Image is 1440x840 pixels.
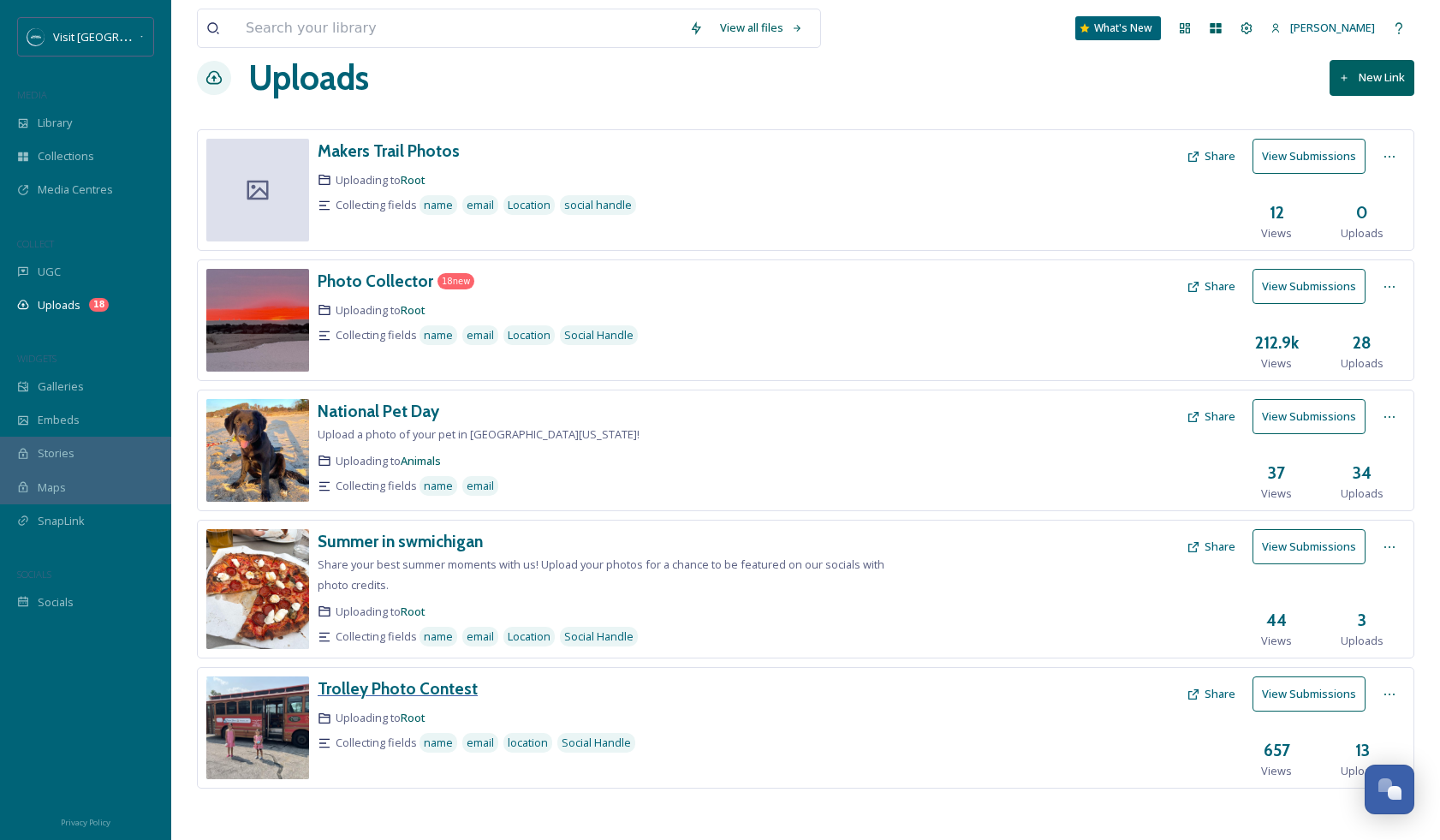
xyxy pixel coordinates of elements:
span: Uploads [1341,355,1383,372]
span: name [424,327,453,343]
h3: 13 [1355,738,1370,763]
span: Uploads [38,297,80,313]
span: Views [1261,486,1292,502]
a: Root [401,172,425,188]
button: View Submissions [1253,529,1366,564]
a: Makers Trail Photos [318,139,460,164]
span: Collecting fields [336,327,417,343]
a: Trolley Photo Contest [318,676,478,701]
div: 18 [89,298,109,312]
span: Views [1261,225,1292,241]
span: email [467,629,494,645]
button: Share [1178,530,1244,563]
span: Share your best summer moments with us! Upload your photos for a chance to be featured on our soc... [318,557,884,593]
span: Uploads [1341,225,1383,241]
span: MEDIA [17,88,47,101]
span: email [467,197,494,213]
input: Search your library [237,9,681,47]
span: name [424,735,453,751]
span: Upload a photo of your pet in [GEOGRAPHIC_DATA][US_STATE]! [318,426,640,442]
a: National Pet Day [318,399,439,424]
h3: Photo Collector [318,271,433,291]
h3: 212.9k [1255,331,1299,355]
button: View Submissions [1253,269,1366,304]
a: What's New [1075,16,1161,40]
h3: 657 [1264,738,1290,763]
span: COLLECT [17,237,54,250]
a: [PERSON_NAME] [1262,11,1383,45]
span: name [424,478,453,494]
span: Social Handle [562,735,631,751]
span: Uploading to [336,710,425,726]
span: Uploads [1341,486,1383,502]
a: Uploads [248,52,369,104]
span: Embeds [38,412,80,428]
img: 9c753fe6-c184-4691-a0ae-d21ed62e9aa7.jpg [206,676,309,779]
span: Animals [401,453,441,468]
a: Root [401,302,425,318]
span: SOCIALS [17,568,51,581]
h3: 44 [1266,608,1287,633]
div: 18 new [437,273,474,289]
span: UGC [38,264,61,280]
span: Socials [38,594,74,611]
h3: Makers Trail Photos [318,140,460,161]
span: SnapLink [38,513,85,529]
button: New Link [1330,60,1414,95]
a: Root [401,604,425,619]
button: View Submissions [1253,139,1366,174]
img: SM%20Social%20Profile.png [27,28,45,45]
h3: 37 [1268,461,1285,486]
button: Share [1178,677,1244,711]
img: aa5b1153-bb21-4924-8642-6255d4d96b37.jpg [206,269,309,372]
span: Location [508,197,550,213]
span: Views [1261,763,1292,779]
span: name [424,629,453,645]
span: Collections [38,148,94,164]
a: View Submissions [1253,399,1374,434]
a: View Submissions [1253,269,1374,304]
a: Root [401,710,425,725]
span: email [467,327,494,343]
span: WIDGETS [17,352,57,365]
span: Social Handle [564,327,634,343]
span: Views [1261,355,1292,372]
span: Location [508,629,550,645]
span: social handle [564,197,632,213]
span: Visit [GEOGRAPHIC_DATA][US_STATE] [53,28,244,45]
span: Views [1261,633,1292,649]
span: Location [508,327,550,343]
span: Uploading to [336,302,425,319]
span: Uploads [1341,763,1383,779]
button: View Submissions [1253,399,1366,434]
h3: 28 [1353,331,1372,355]
a: Summer in swmichigan [318,529,483,554]
span: Collecting fields [336,197,417,213]
img: 38802e48-aa97-4c95-bf92-10c2dca15dd6.jpg [206,399,309,502]
span: Collecting fields [336,478,417,494]
a: View Submissions [1253,529,1374,564]
span: Uploading to [336,172,425,188]
span: Privacy Policy [61,817,110,828]
h3: 3 [1358,608,1366,633]
a: View Submissions [1253,139,1374,174]
span: Maps [38,480,66,496]
span: email [467,478,494,494]
h3: Summer in swmichigan [318,531,483,551]
button: View Submissions [1253,676,1366,712]
button: Share [1178,400,1244,433]
span: Uploading to [336,453,441,469]
h3: National Pet Day [318,401,439,421]
span: Social Handle [564,629,634,645]
span: Library [38,115,72,131]
a: View Submissions [1253,676,1374,712]
span: Galleries [38,378,84,395]
a: View all files [711,11,812,45]
a: Photo Collector [318,269,433,294]
span: Media Centres [38,182,113,198]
